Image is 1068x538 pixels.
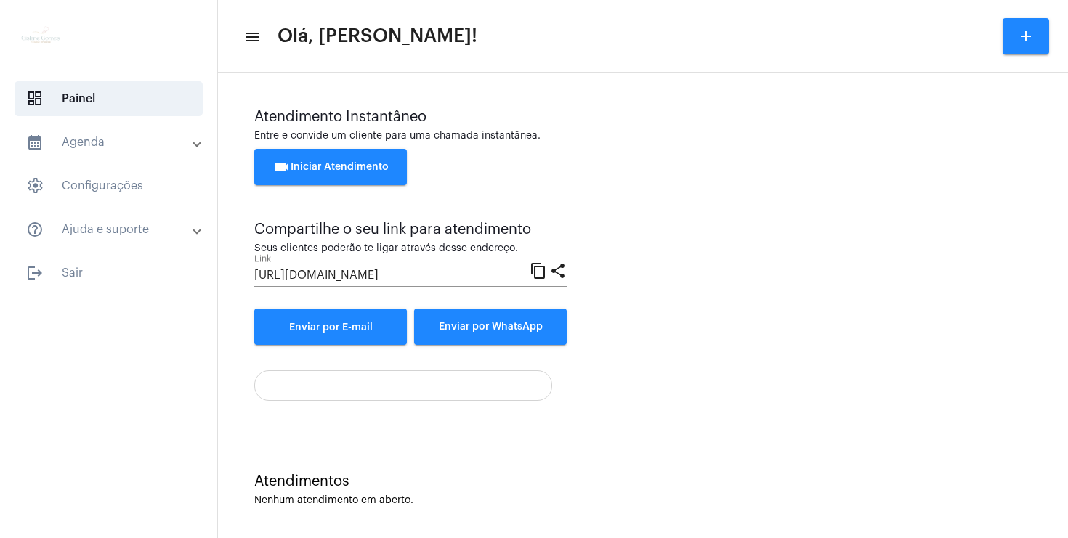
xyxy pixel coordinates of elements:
[254,243,567,254] div: Seus clientes poderão te ligar através desse endereço.
[439,322,543,332] span: Enviar por WhatsApp
[254,109,1032,125] div: Atendimento Instantâneo
[273,158,291,176] mat-icon: videocam
[289,322,373,333] span: Enviar por E-mail
[254,495,1032,506] div: Nenhum atendimento em aberto.
[26,134,194,151] mat-panel-title: Agenda
[273,162,389,172] span: Iniciar Atendimento
[254,473,1032,489] div: Atendimentos
[26,264,44,282] mat-icon: sidenav icon
[15,168,203,203] span: Configurações
[254,309,407,345] a: Enviar por E-mail
[26,221,44,238] mat-icon: sidenav icon
[549,261,567,279] mat-icon: share
[254,149,407,185] button: Iniciar Atendimento
[15,81,203,116] span: Painel
[26,90,44,107] span: sidenav icon
[244,28,259,46] mat-icon: sidenav icon
[26,177,44,195] span: sidenav icon
[278,25,477,48] span: Olá, [PERSON_NAME]!
[26,134,44,151] mat-icon: sidenav icon
[530,261,547,279] mat-icon: content_copy
[9,125,217,160] mat-expansion-panel-header: sidenav iconAgenda
[254,131,1032,142] div: Entre e convide um cliente para uma chamada instantânea.
[9,212,217,247] mat-expansion-panel-header: sidenav iconAjuda e suporte
[414,309,567,345] button: Enviar por WhatsApp
[1017,28,1035,45] mat-icon: add
[15,256,203,290] span: Sair
[12,7,70,65] img: c7986485-edcd-581b-9cab-9c40ca55f4bb.jpg
[254,221,567,237] div: Compartilhe o seu link para atendimento
[26,221,194,238] mat-panel-title: Ajuda e suporte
